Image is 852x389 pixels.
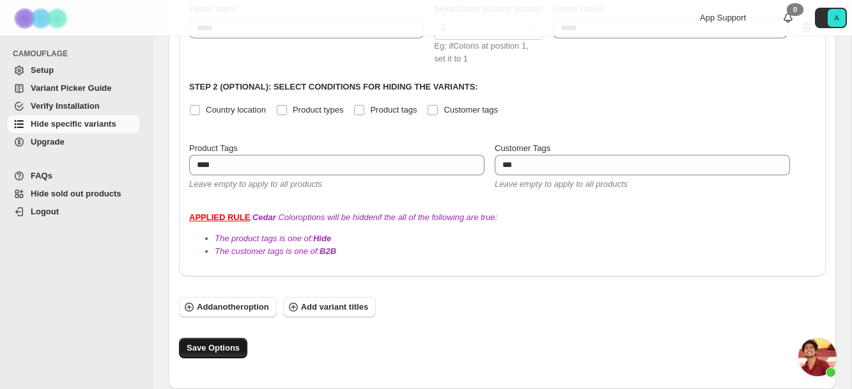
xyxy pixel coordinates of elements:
span: Add variant titles [301,301,368,314]
text: A [834,14,839,22]
span: App Support [700,13,746,22]
span: Product Tags [189,143,238,153]
div: Open chat [798,338,837,376]
span: Country location [206,105,266,115]
a: 0 [782,12,794,24]
button: Avatar with initials A [815,8,847,28]
span: Leave empty to apply to all products [495,179,628,189]
span: The customer tags is one of: [215,246,336,256]
span: Logout [31,207,59,216]
p: Step 2 (Optional): Select conditions for hiding the variants: [189,81,816,93]
span: Product types [293,105,344,115]
span: Customer Tags [495,143,550,153]
span: FAQs [31,171,52,180]
span: Leave empty to apply to all products [189,179,322,189]
span: Product tags [370,105,417,115]
span: Setup [31,65,54,75]
img: Camouflage [10,1,74,36]
button: Addanotheroption [179,297,277,317]
div: Eg: if Color is at position 1, set it to 1 [434,40,542,65]
span: Add another option [197,301,269,314]
b: Hide [313,234,331,243]
span: Variant Picker Guide [31,83,111,93]
span: The product tags is one of: [215,234,331,243]
button: Save Options [179,338,247,358]
span: Verify Installation [31,101,100,111]
button: Add variant titles [283,297,376,317]
span: Customer tags [444,105,498,115]
div: : Color options will be hidden if the all of the following are true: [189,211,816,258]
b: B2B [320,246,336,256]
a: Hide specific variants [8,115,139,133]
span: Avatar with initials A [828,9,846,27]
div: 0 [787,3,803,16]
span: CAMOUFLAGE [13,49,144,59]
span: Hide specific variants [31,119,116,129]
a: Variant Picker Guide [8,79,139,97]
a: Upgrade [8,133,139,151]
span: Hide sold out products [31,189,121,198]
a: Hide sold out products [8,185,139,203]
a: Logout [8,203,139,221]
a: FAQs [8,167,139,185]
span: Upgrade [31,137,65,147]
b: Cedar [252,212,276,222]
a: Setup [8,61,139,79]
a: Verify Installation [8,97,139,115]
span: Save Options [187,342,240,354]
strong: APPLIED RULE [189,212,250,222]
